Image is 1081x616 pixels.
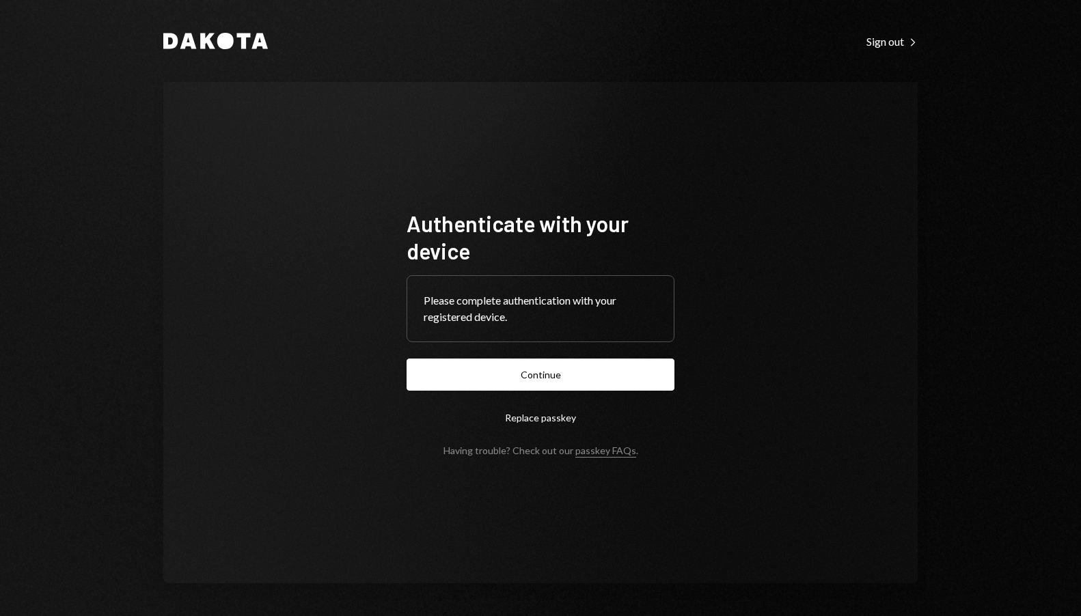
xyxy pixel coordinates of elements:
[443,445,638,456] div: Having trouble? Check out our .
[575,445,636,458] a: passkey FAQs
[424,292,657,325] div: Please complete authentication with your registered device.
[407,359,674,391] button: Continue
[407,210,674,264] h1: Authenticate with your device
[866,35,918,48] div: Sign out
[407,402,674,434] button: Replace passkey
[866,33,918,48] a: Sign out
